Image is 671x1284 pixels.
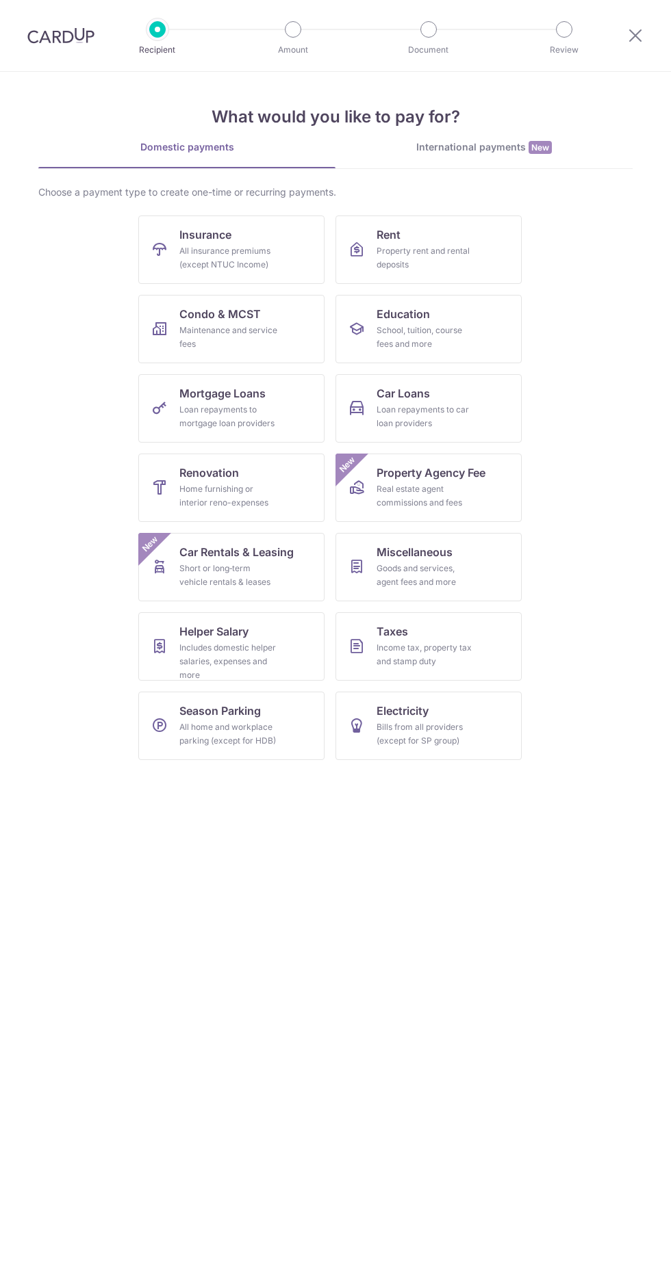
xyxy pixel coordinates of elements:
span: Miscellaneous [377,544,453,560]
span: Insurance [179,226,231,243]
a: EducationSchool, tuition, course fees and more [335,295,522,363]
div: International payments [335,140,633,155]
span: New [529,141,552,154]
img: CardUp [27,27,94,44]
div: Property rent and rental deposits [377,244,475,272]
p: Recipient [119,43,196,57]
p: Amount [255,43,331,57]
span: Rent [377,226,401,243]
span: Taxes [377,623,408,640]
a: MiscellaneousGoods and services, agent fees and more [335,533,522,601]
a: Property Agency FeeReal estate agent commissions and feesNew [335,454,522,522]
p: Review [526,43,603,57]
span: Electricity [377,703,429,719]
div: Domestic payments [38,140,335,154]
span: New [139,533,162,555]
div: Bills from all providers (except for SP group) [377,720,475,748]
a: Season ParkingAll home and workplace parking (except for HDB) [138,692,325,760]
a: Mortgage LoansLoan repayments to mortgage loan providers [138,374,325,443]
a: Helper SalaryIncludes domestic helper salaries, expenses and more [138,612,325,681]
p: Document [390,43,467,57]
div: All home and workplace parking (except for HDB) [179,720,278,748]
span: Season Parking [179,703,261,719]
div: Real estate agent commissions and fees [377,482,475,510]
span: Renovation [179,464,239,481]
a: Car Rentals & LeasingShort or long‑term vehicle rentals & leasesNew [138,533,325,601]
span: Car Rentals & Leasing [179,544,294,560]
a: Car LoansLoan repayments to car loan providers [335,374,522,443]
h4: What would you like to pay for? [38,105,633,129]
a: Condo & MCSTMaintenance and service fees [138,295,325,363]
div: School, tuition, course fees and more [377,324,475,351]
span: Condo & MCST [179,306,261,322]
div: Goods and services, agent fees and more [377,562,475,589]
span: New [336,454,359,476]
div: Choose a payment type to create one-time or recurring payments. [38,185,633,199]
a: InsuranceAll insurance premiums (except NTUC Income) [138,215,325,284]
div: Short or long‑term vehicle rentals & leases [179,562,278,589]
span: Education [377,306,430,322]
a: RenovationHome furnishing or interior reno-expenses [138,454,325,522]
span: Property Agency Fee [377,464,485,481]
span: Mortgage Loans [179,385,266,402]
div: Loan repayments to mortgage loan providers [179,403,278,430]
a: ElectricityBills from all providers (except for SP group) [335,692,522,760]
span: Helper Salary [179,623,249,640]
div: Maintenance and service fees [179,324,278,351]
div: Loan repayments to car loan providers [377,403,475,430]
div: Includes domestic helper salaries, expenses and more [179,641,278,682]
a: TaxesIncome tax, property tax and stamp duty [335,612,522,681]
a: RentProperty rent and rental deposits [335,215,522,284]
div: Income tax, property tax and stamp duty [377,641,475,668]
span: Car Loans [377,385,430,402]
div: Home furnishing or interior reno-expenses [179,482,278,510]
div: All insurance premiums (except NTUC Income) [179,244,278,272]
